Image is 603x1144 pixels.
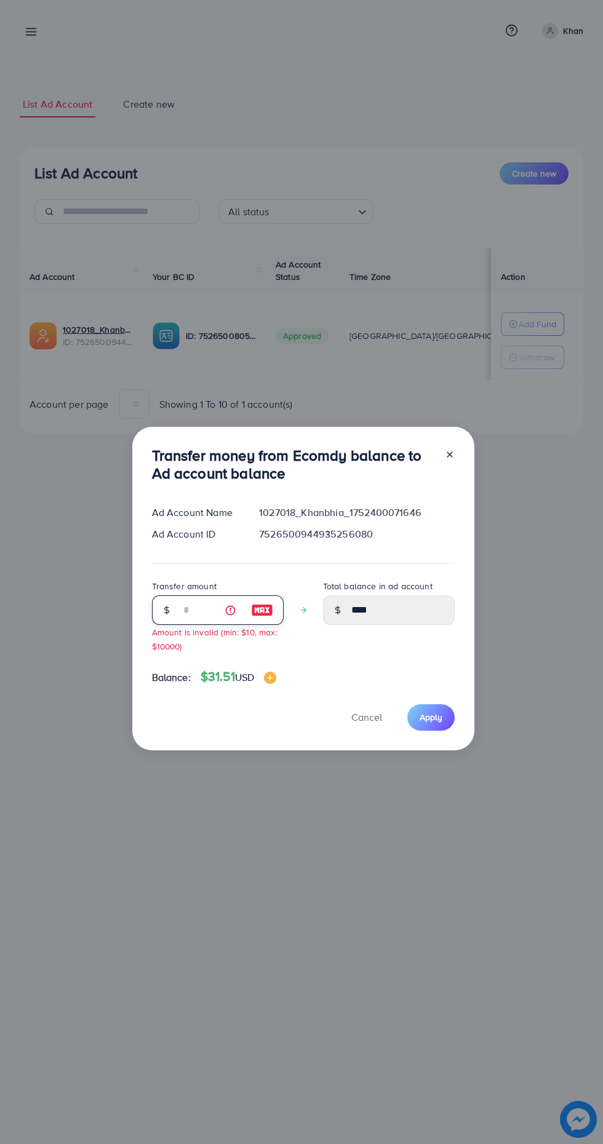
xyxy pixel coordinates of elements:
[152,670,191,685] span: Balance:
[152,626,278,652] small: Amount is invalid (min: $10, max: $10000)
[201,669,276,685] h4: $31.51
[336,704,397,731] button: Cancel
[142,506,250,520] div: Ad Account Name
[251,603,273,618] img: image
[351,710,382,724] span: Cancel
[264,672,276,684] img: image
[249,506,464,520] div: 1027018_Khanbhia_1752400071646
[323,580,433,592] label: Total balance in ad account
[152,580,217,592] label: Transfer amount
[142,527,250,541] div: Ad Account ID
[249,527,464,541] div: 7526500944935256080
[407,704,455,731] button: Apply
[152,447,435,482] h3: Transfer money from Ecomdy balance to Ad account balance
[420,711,442,723] span: Apply
[235,670,254,684] span: USD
